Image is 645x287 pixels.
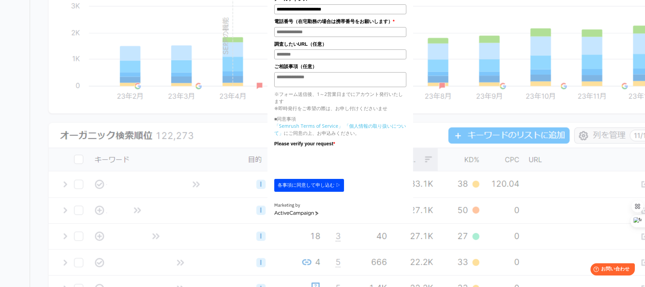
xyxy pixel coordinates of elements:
button: 各事項に同意して申し込む ▷ [274,179,344,192]
p: ※フォーム送信後、1～2営業日までにアカウント発行いたします ※即時発行をご希望の際は、お申し付けくださいませ [274,90,406,112]
a: 「Semrush Terms of Service」 [274,123,343,129]
p: ■同意事項 [274,115,406,122]
iframe: reCAPTCHA [274,149,377,176]
label: 調査したいURL（任意） [274,40,406,48]
a: 「個人情報の取り扱いについて」 [274,123,406,136]
p: にご同意の上、お申込みください。 [274,122,406,137]
iframe: Help widget launcher [585,261,638,280]
div: Marketing by [274,202,406,209]
label: 電話番号（在宅勤務の場合は携帯番号をお願いします） [274,18,406,25]
label: Please verify your request [274,140,406,147]
label: ご相談事項（任意） [274,63,406,70]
